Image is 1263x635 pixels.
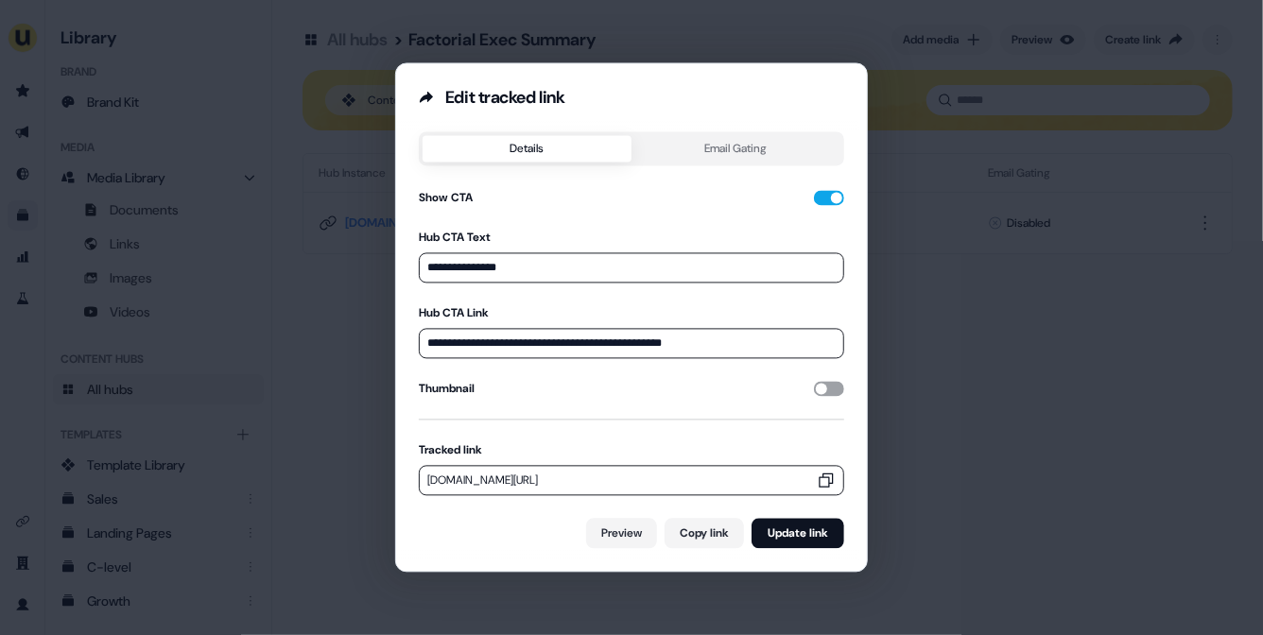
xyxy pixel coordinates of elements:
[752,519,844,549] button: Update link
[586,519,657,549] a: Preview
[419,443,844,458] label: Tracked link
[445,87,564,110] div: Edit tracked link
[631,136,840,163] button: Email Gating
[665,519,744,549] button: Copy link
[419,306,844,321] label: Hub CTA Link
[427,474,813,488] div: [DOMAIN_NAME][URL]
[423,136,631,163] button: Details
[419,189,473,208] div: Show CTA
[419,231,844,246] label: Hub CTA Text
[419,382,475,397] div: Thumbnail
